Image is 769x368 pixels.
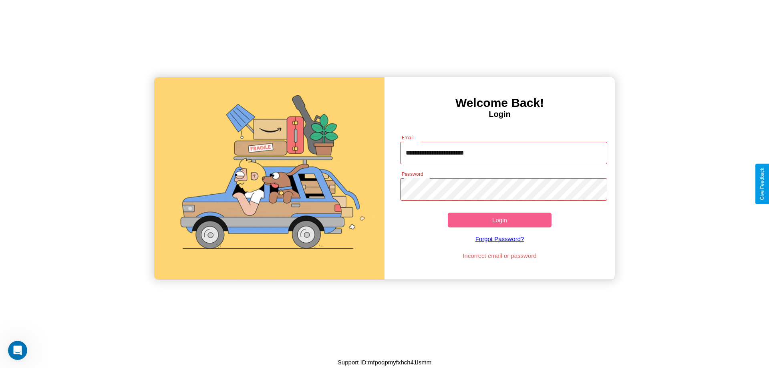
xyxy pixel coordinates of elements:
p: Incorrect email or password [396,250,604,261]
img: gif [154,77,384,280]
a: Forgot Password? [396,227,604,250]
button: Login [448,213,552,227]
h4: Login [384,110,615,119]
div: Give Feedback [759,168,765,200]
label: Email [402,134,414,141]
label: Password [402,171,423,177]
p: Support ID: mfpoqpmyfxhch41lsmm [338,357,431,368]
h3: Welcome Back! [384,96,615,110]
iframe: Intercom live chat [8,341,27,360]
